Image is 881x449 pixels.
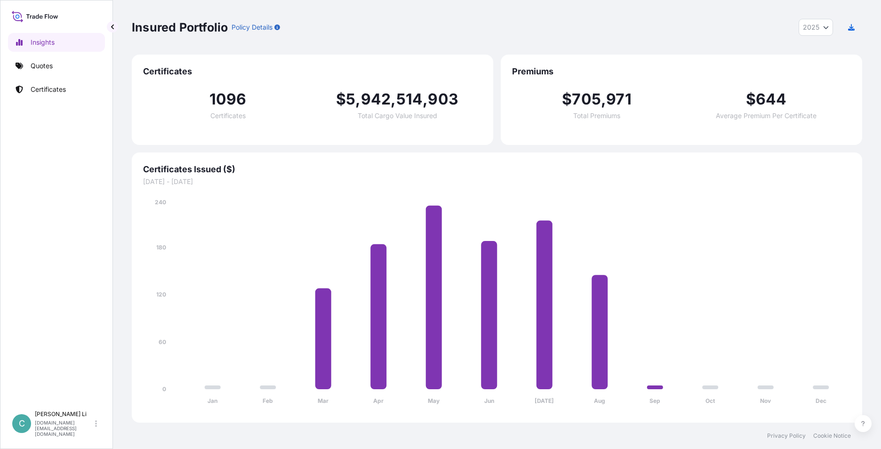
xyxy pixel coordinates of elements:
span: [DATE] - [DATE] [143,177,851,186]
span: , [601,92,606,107]
p: Insights [31,38,55,47]
tspan: 0 [162,385,166,393]
p: [DOMAIN_NAME][EMAIL_ADDRESS][DOMAIN_NAME] [35,420,93,437]
span: Premiums [512,66,851,77]
tspan: Feb [263,397,273,404]
span: Total Premiums [573,112,620,119]
a: Insights [8,33,105,52]
p: Insured Portfolio [132,20,228,35]
span: 942 [361,92,391,107]
a: Quotes [8,56,105,75]
span: 971 [606,92,632,107]
tspan: Aug [594,397,605,404]
span: Average Premium Per Certificate [716,112,817,119]
span: , [391,92,396,107]
a: Certificates [8,80,105,99]
span: Certificates Issued ($) [143,164,851,175]
span: C [19,419,25,428]
span: , [355,92,360,107]
span: , [423,92,428,107]
span: 705 [572,92,601,107]
tspan: Mar [318,397,328,404]
button: Year Selector [799,19,833,36]
p: Policy Details [232,23,272,32]
tspan: 180 [156,244,166,251]
span: Certificates [210,112,246,119]
a: Cookie Notice [813,432,851,440]
tspan: [DATE] [535,397,554,404]
span: Total Cargo Value Insured [358,112,437,119]
span: $ [562,92,572,107]
tspan: Dec [816,397,826,404]
a: Privacy Policy [767,432,806,440]
span: 2025 [803,23,819,32]
span: 1096 [209,92,247,107]
tspan: Jun [484,397,494,404]
span: 5 [346,92,355,107]
span: 514 [396,92,423,107]
p: Quotes [31,61,53,71]
tspan: 240 [155,199,166,206]
span: $ [746,92,756,107]
span: $ [336,92,346,107]
tspan: Sep [649,397,660,404]
tspan: May [428,397,440,404]
tspan: Oct [705,397,715,404]
tspan: 120 [156,291,166,298]
tspan: Nov [760,397,771,404]
span: 644 [756,92,787,107]
span: Certificates [143,66,482,77]
tspan: Jan [208,397,217,404]
tspan: Apr [373,397,384,404]
p: Certificates [31,85,66,94]
p: [PERSON_NAME] Li [35,410,93,418]
span: 903 [428,92,458,107]
tspan: 60 [159,338,166,345]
